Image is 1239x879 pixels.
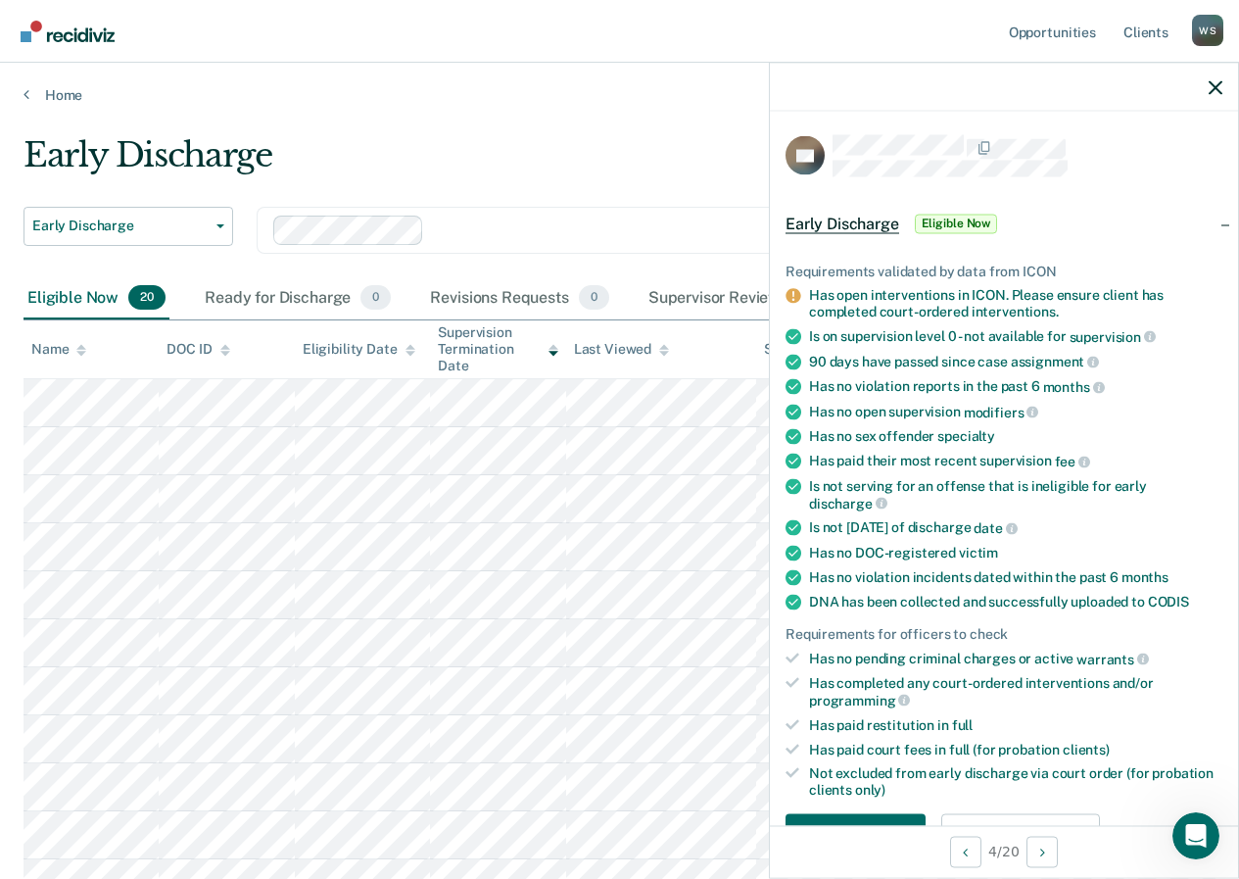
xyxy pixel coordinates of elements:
[959,544,998,560] span: victim
[809,568,1222,585] div: Has no violation incidents dated within the past 6
[1026,836,1058,867] button: Next Opportunity
[809,544,1222,561] div: Has no DOC-registered
[360,285,391,311] span: 0
[21,21,115,42] img: Recidiviz
[764,341,806,358] div: Status
[303,341,415,358] div: Eligibility Date
[809,675,1222,708] div: Has completed any court-ordered interventions and/or
[32,218,209,234] span: Early Discharge
[786,263,1222,279] div: Requirements validated by data from ICON
[809,428,1222,445] div: Has no sex offender
[426,277,612,320] div: Revisions Requests
[1172,812,1219,859] iframe: Intercom live chat
[24,135,1139,191] div: Early Discharge
[1011,354,1099,369] span: assignment
[964,404,1039,419] span: modifiers
[24,277,169,320] div: Eligible Now
[770,192,1238,255] div: Early DischargeEligible Now
[1055,454,1090,469] span: fee
[809,650,1222,667] div: Has no pending criminal charges or active
[809,403,1222,420] div: Has no open supervision
[809,477,1222,511] div: Is not serving for an offense that is ineligible for early
[1043,378,1105,394] span: months
[770,825,1238,877] div: 4 / 20
[809,353,1222,370] div: 90 days have passed since case
[786,625,1222,642] div: Requirements for officers to check
[855,782,885,798] span: only)
[128,285,166,311] span: 20
[1148,593,1189,609] span: CODIS
[809,593,1222,610] div: DNA has been collected and successfully uploaded to
[24,86,1215,104] a: Home
[941,813,1100,853] button: Update Eligibility
[974,520,1017,536] span: date
[809,287,1222,320] div: Has open interventions in ICON. Please ensure client has completed court-ordered interventions.
[1192,15,1223,46] div: W S
[31,341,86,358] div: Name
[1076,651,1149,666] span: warrants
[915,214,998,233] span: Eligible Now
[809,378,1222,396] div: Has no violation reports in the past 6
[579,285,609,311] span: 0
[809,453,1222,470] div: Has paid their most recent supervision
[1063,741,1110,757] span: clients)
[952,716,973,732] span: full
[950,836,981,867] button: Previous Opportunity
[809,716,1222,733] div: Has paid restitution in
[786,813,933,853] a: Navigate to form link
[809,495,887,511] span: discharge
[1192,15,1223,46] button: Profile dropdown button
[937,428,995,444] span: specialty
[1121,568,1168,584] span: months
[644,277,824,320] div: Supervisor Review
[1070,328,1156,344] span: supervision
[809,741,1222,757] div: Has paid court fees in full (for probation
[786,214,899,233] span: Early Discharge
[167,341,229,358] div: DOC ID
[809,519,1222,537] div: Is not [DATE] of discharge
[786,813,926,853] button: Navigate to form
[201,277,395,320] div: Ready for Discharge
[574,341,669,358] div: Last Viewed
[809,692,910,708] span: programming
[809,327,1222,345] div: Is on supervision level 0 - not available for
[809,765,1222,799] div: Not excluded from early discharge via court order (for probation clients
[438,324,557,373] div: Supervision Termination Date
